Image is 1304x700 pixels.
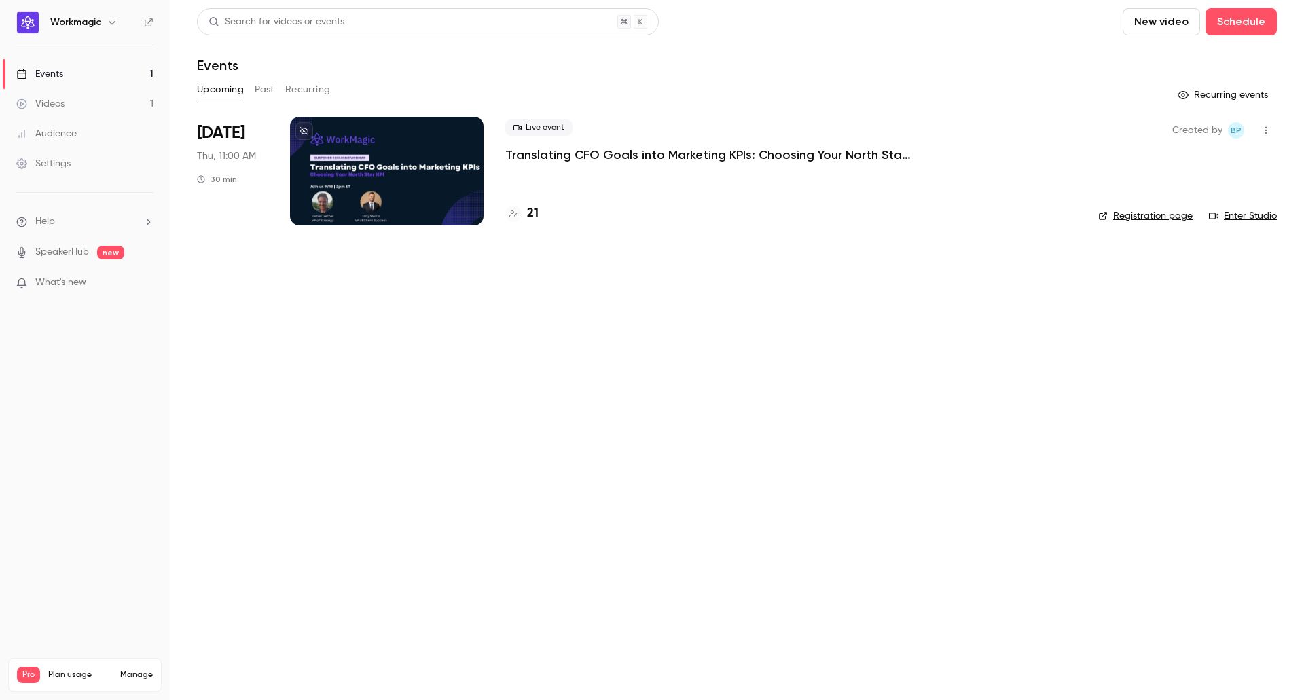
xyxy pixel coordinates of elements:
h4: 21 [527,204,539,223]
button: Upcoming [197,79,244,100]
a: SpeakerHub [35,245,89,259]
button: Recurring events [1172,84,1277,106]
div: 30 min [197,174,237,185]
button: New video [1123,8,1200,35]
span: Help [35,215,55,229]
a: Enter Studio [1209,209,1277,223]
span: Brian Plant [1228,122,1244,139]
img: Workmagic [17,12,39,33]
h1: Events [197,57,238,73]
span: Created by [1172,122,1222,139]
span: What's new [35,276,86,290]
a: Manage [120,669,153,680]
a: Registration page [1098,209,1193,223]
button: Recurring [285,79,331,100]
li: help-dropdown-opener [16,215,153,229]
h6: Workmagic [50,16,101,29]
a: Translating CFO Goals into Marketing KPIs: Choosing Your North Star KPI [505,147,913,163]
span: Pro [17,667,40,683]
div: Audience [16,127,77,141]
a: 21 [505,204,539,223]
div: Videos [16,97,65,111]
button: Past [255,79,274,100]
span: Plan usage [48,669,112,680]
span: new [97,246,124,259]
div: Events [16,67,63,81]
iframe: Noticeable Trigger [137,277,153,289]
div: Sep 18 Thu, 11:00 AM (America/Los Angeles) [197,117,268,225]
button: Schedule [1206,8,1277,35]
span: BP [1231,122,1242,139]
div: Search for videos or events [209,15,344,29]
span: Live event [505,119,573,136]
span: [DATE] [197,122,245,144]
div: Settings [16,157,71,170]
span: Thu, 11:00 AM [197,149,256,163]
